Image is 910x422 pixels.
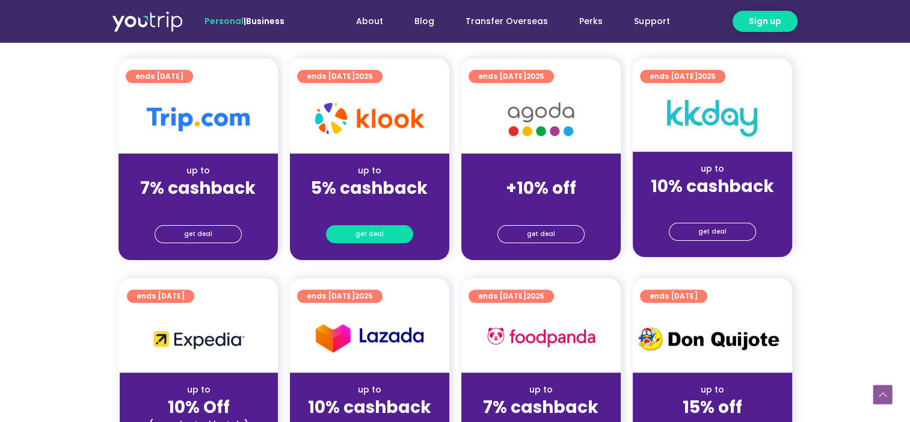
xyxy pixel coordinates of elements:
span: ends [DATE] [650,70,716,83]
nav: Menu [317,10,685,33]
a: get deal [497,225,585,243]
span: ends [DATE] [478,290,544,303]
div: (for stays only) [300,199,440,212]
span: ends [DATE] [307,290,373,303]
a: Support [618,10,685,33]
a: Perks [564,10,618,33]
div: up to [128,164,268,177]
a: ends [DATE] [127,290,194,303]
a: Business [246,15,284,27]
span: ends [DATE] [137,290,185,303]
a: get deal [669,223,756,241]
strong: 7% cashback [140,176,256,200]
strong: 15% off [683,396,742,419]
span: ends [DATE] [135,70,183,83]
strong: 10% Off [168,396,230,419]
span: ends [DATE] [478,70,544,83]
span: get deal [184,226,212,243]
div: (for stays only) [471,199,611,212]
strong: +10% off [506,176,576,200]
a: ends [DATE]2025 [469,70,554,83]
a: ends [DATE]2025 [297,70,383,83]
a: get deal [155,225,242,243]
span: 2025 [355,291,373,301]
div: up to [642,163,782,175]
a: Transfer Overseas [450,10,564,33]
a: Blog [399,10,450,33]
a: About [340,10,399,33]
a: ends [DATE]2025 [640,70,725,83]
div: (for stays only) [642,197,782,210]
a: ends [DATE]2025 [297,290,383,303]
span: get deal [355,226,384,243]
span: Sign up [749,15,781,28]
span: get deal [698,223,727,240]
div: up to [642,383,782,396]
strong: 5% cashback [311,176,428,200]
span: 2025 [355,71,373,81]
span: ends [DATE] [307,70,373,83]
a: ends [DATE] [126,70,193,83]
span: 2025 [526,71,544,81]
a: Sign up [733,11,798,32]
a: get deal [326,225,413,243]
span: get deal [527,226,555,243]
a: ends [DATE]2025 [469,290,554,303]
strong: 10% cashback [308,396,431,419]
span: ends [DATE] [650,290,698,303]
div: up to [300,164,440,177]
div: up to [129,383,268,396]
span: Personal [204,15,244,27]
strong: 10% cashback [651,175,774,198]
span: 2025 [526,291,544,301]
a: ends [DATE] [640,290,707,303]
span: 2025 [698,71,716,81]
span: up to [530,164,552,176]
div: (for stays only) [128,199,268,212]
div: up to [300,383,440,396]
span: | [204,15,284,27]
div: up to [471,383,611,396]
strong: 7% cashback [483,396,598,419]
